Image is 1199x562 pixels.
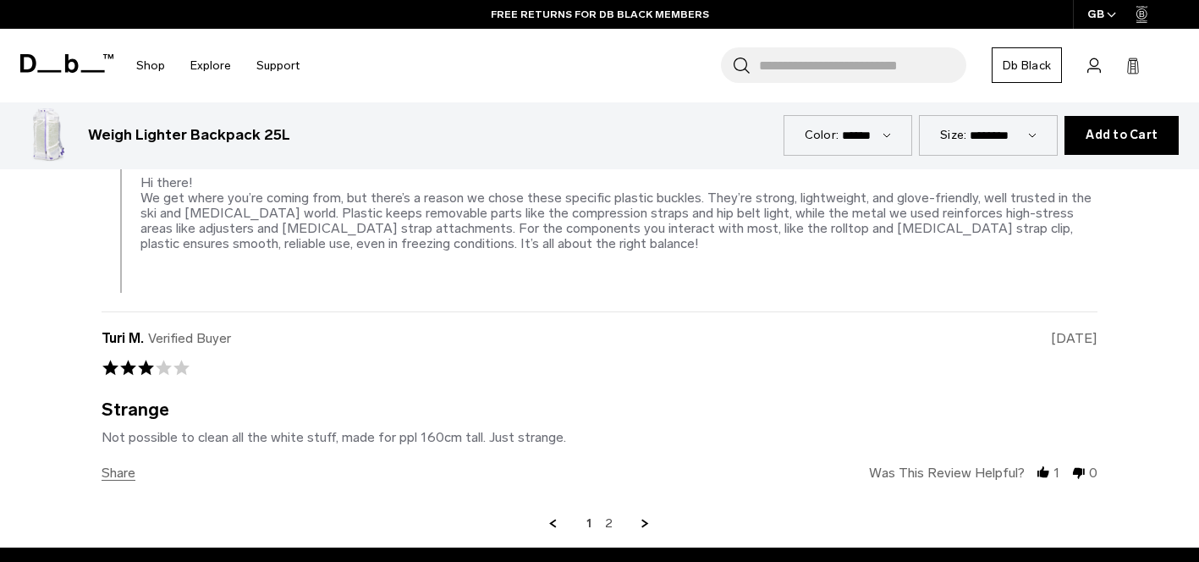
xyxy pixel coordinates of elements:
a: Next Page [638,516,653,532]
span: 1 [1053,466,1060,480]
span: 0 [1089,466,1097,480]
span: Turi M. [102,331,144,345]
span: review date 03/12/25 [1051,331,1097,345]
a: Db Black [992,47,1062,83]
a: Goto Page 2 [605,516,613,532]
a: Shop [136,36,165,96]
label: Size: [940,126,966,144]
div: Hi there! We get where you’re coming from, but there’s a reason we chose these specific plastic b... [140,174,1092,251]
nav: Main Navigation [124,29,312,102]
label: Color: [805,126,839,144]
a: Explore [190,36,231,96]
div: Strange [102,402,169,416]
span: Was this review helpful? [869,466,1025,480]
span: Add to Cart [1086,129,1158,142]
a: Previous Page [546,516,561,532]
span: Verified Buyer [148,331,231,345]
span: share [102,466,135,481]
span: share [102,466,138,481]
h3: Weigh Lighter Backpack 25L [88,124,290,146]
a: FREE RETURNS FOR DB BLACK MEMBERS [491,7,709,22]
div: vote up Review by Turi M. on 12 Mar 2025 [1036,466,1051,481]
div: Not possible to clean all the white stuff, made for ppl 160cm tall. Just strange. [102,429,566,445]
a: Support [256,36,300,96]
div: vote down Review by Turi M. on 12 Mar 2025 [1071,466,1086,481]
nav: Browse next and previous reviews [102,516,1097,532]
button: Add to Cart [1064,116,1179,155]
img: Weigh_Lighter_Backpack_25L_1.png [20,108,74,163]
a: Page 1, Current Page [586,516,592,532]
